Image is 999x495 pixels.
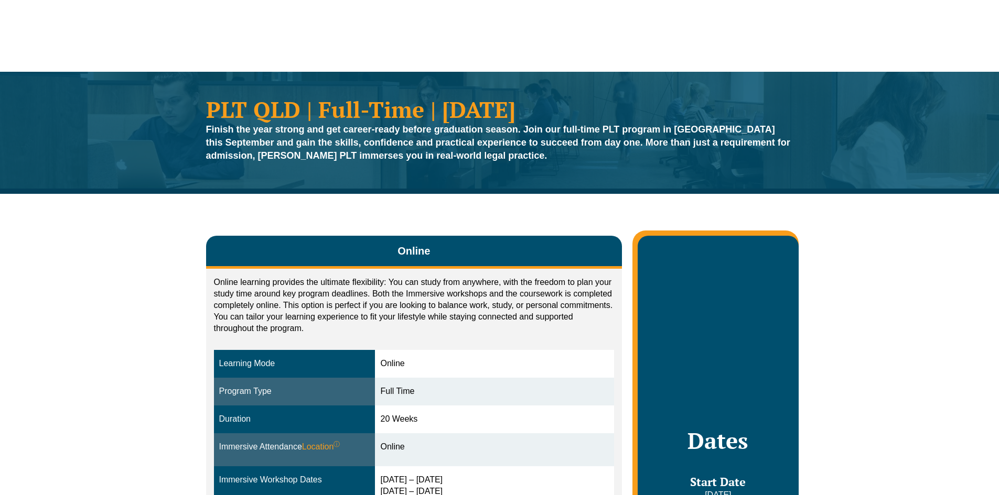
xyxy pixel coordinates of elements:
[334,441,340,448] sup: ⓘ
[206,124,790,161] strong: Finish the year strong and get career-ready before graduation season. Join our full-time PLT prog...
[219,441,370,453] div: Immersive Attendance
[219,358,370,370] div: Learning Mode
[648,427,788,454] h2: Dates
[380,413,609,425] div: 20 Weeks
[380,441,609,453] div: Online
[219,386,370,398] div: Program Type
[219,413,370,425] div: Duration
[380,358,609,370] div: Online
[214,277,615,334] p: Online learning provides the ultimate flexibility: You can study from anywhere, with the freedom ...
[690,474,746,489] span: Start Date
[302,441,340,453] span: Location
[219,474,370,486] div: Immersive Workshop Dates
[380,386,609,398] div: Full Time
[398,244,430,258] span: Online
[206,98,793,120] h1: PLT QLD | Full-Time | [DATE]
